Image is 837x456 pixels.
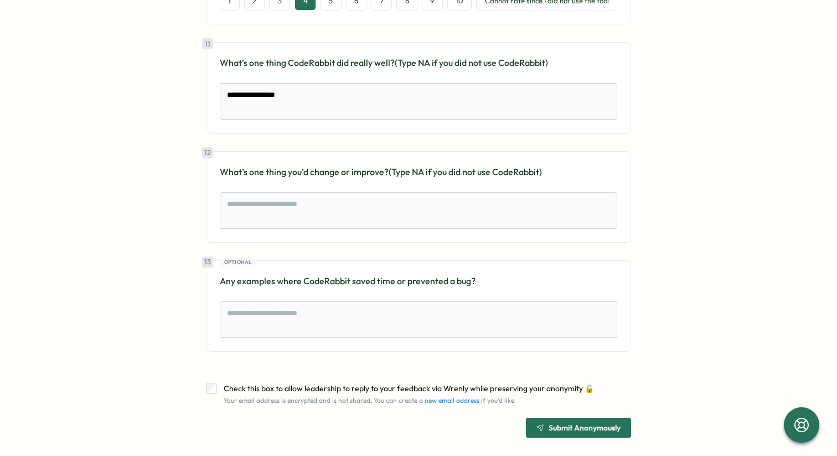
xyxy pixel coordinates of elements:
[224,258,252,266] span: Optional
[224,396,514,404] span: Your email address is encrypted and is not shared. You can create a if you'd like
[526,418,631,438] button: Submit Anonymously
[220,165,617,179] p: What’s one thing you’d change or improve?(Type NA if you did not use CodeRabbit)
[220,274,617,288] p: Any examples where CodeRabbit saved time or prevented a bug?
[549,424,621,432] span: Submit Anonymously
[224,383,594,393] span: Check this box to allow leadership to reply to your feedback via Wrenly while preserving your ano...
[220,56,617,70] p: What’s one thing CodeRabbit did really well?(Type NA if you did not use CodeRabbit)
[425,396,479,404] a: new email address
[202,147,213,158] div: 12
[202,257,213,268] div: 13
[202,38,213,49] div: 11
